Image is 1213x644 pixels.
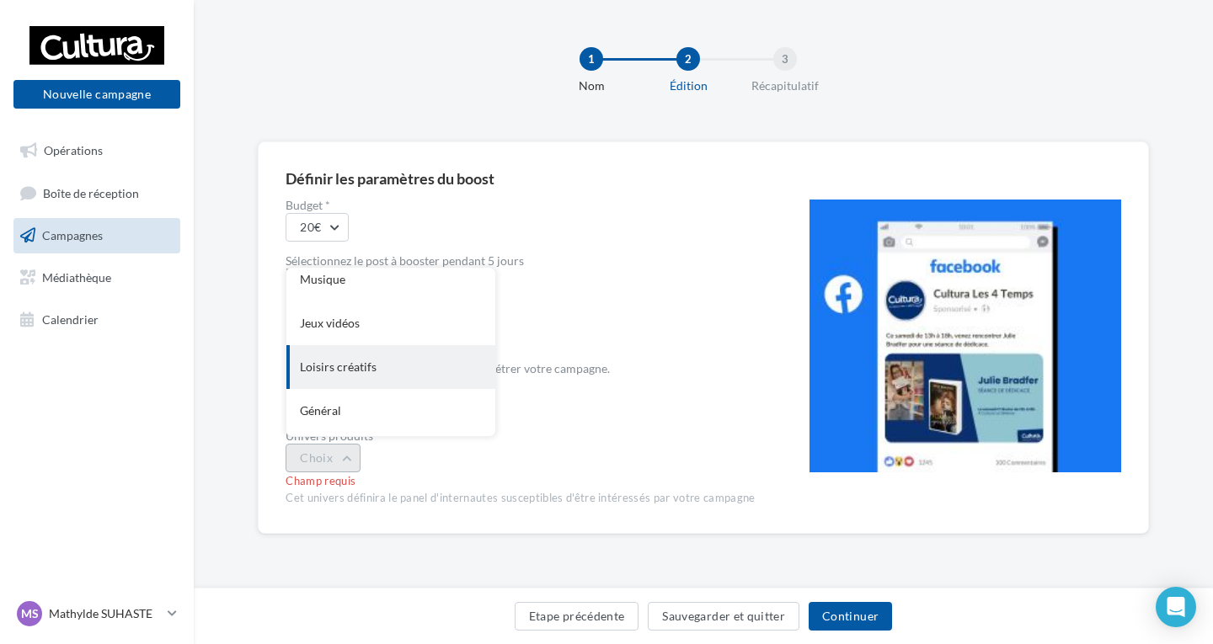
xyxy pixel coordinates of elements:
[286,255,755,267] div: Sélectionnez le post à booster pendant 5 jours
[286,267,391,279] label: Début de diffusion *
[286,389,495,433] div: Général
[13,598,180,630] a: MS Mathylde SUHASTE
[10,260,184,295] a: Médiathèque
[42,270,111,285] span: Médiathèque
[286,200,755,211] label: Budget *
[286,321,755,333] div: Durée de diffusion *
[286,433,495,476] div: Livre et Musique
[1156,587,1196,627] div: Open Intercom Messenger
[286,444,361,472] button: Choix
[286,474,755,489] div: Champ requis
[10,218,184,253] a: Campagnes
[286,321,755,348] span: 5 jours
[810,200,1121,472] img: operation-preview
[286,258,495,301] div: Musique
[21,605,39,622] span: MS
[286,301,495,345] div: Jeux vidéos
[42,311,99,326] span: Calendrier
[809,602,892,631] button: Continuer
[49,605,161,622] p: Mathylde SUHASTE
[515,602,639,631] button: Etape précédente
[286,213,349,242] button: 20€
[773,47,797,71] div: 3
[286,491,755,506] div: Cet univers définira le panel d'internautes susceptibles d'être intéressés par votre campagne
[13,80,180,109] button: Nouvelle campagne
[10,175,184,211] a: Boîte de réception
[286,171,494,186] div: Définir les paramètres du boost
[731,77,839,94] div: Récapitulatif
[634,77,742,94] div: Édition
[580,47,603,71] div: 1
[537,77,645,94] div: Nom
[10,133,184,168] a: Opérations
[286,430,755,442] div: Univers produits *
[286,345,495,389] div: Loisirs créatifs
[44,143,103,157] span: Opérations
[10,302,184,338] a: Calendrier
[286,375,755,386] div: Thématique du post *
[43,185,139,200] span: Boîte de réception
[42,228,103,242] span: Campagnes
[286,363,755,375] div: Remplissez les informations pour paramétrer votre campagne.
[676,47,700,71] div: 2
[648,602,799,631] button: Sauvegarder et quitter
